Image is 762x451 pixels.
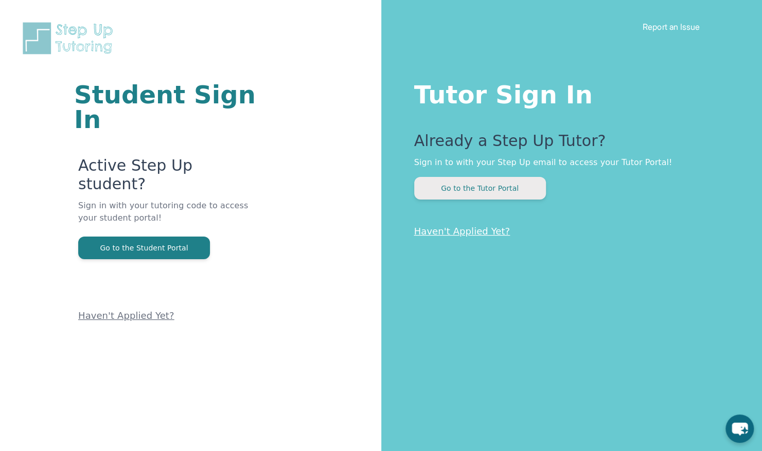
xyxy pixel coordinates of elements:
[414,78,721,107] h1: Tutor Sign In
[725,414,754,443] button: chat-button
[78,310,174,321] a: Haven't Applied Yet?
[414,177,546,200] button: Go to the Tutor Portal
[21,21,119,56] img: Step Up Tutoring horizontal logo
[414,226,510,237] a: Haven't Applied Yet?
[414,156,721,169] p: Sign in to with your Step Up email to access your Tutor Portal!
[74,82,258,132] h1: Student Sign In
[78,243,210,252] a: Go to the Student Portal
[78,200,258,237] p: Sign in with your tutoring code to access your student portal!
[78,237,210,259] button: Go to the Student Portal
[414,132,721,156] p: Already a Step Up Tutor?
[643,22,700,32] a: Report an Issue
[414,183,546,193] a: Go to the Tutor Portal
[78,156,258,200] p: Active Step Up student?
